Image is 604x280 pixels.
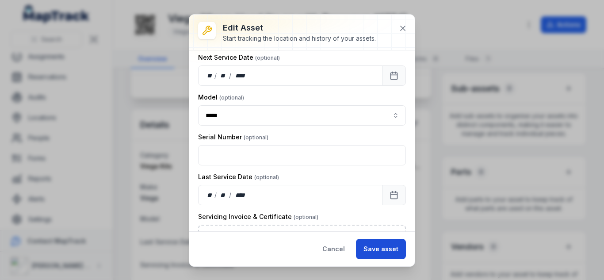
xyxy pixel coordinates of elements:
[198,53,280,62] label: Next Service Date
[218,191,229,199] div: month,
[315,239,352,259] button: Cancel
[382,185,406,205] button: Calendar
[198,105,406,126] input: asset-edit:cf[15485646-641d-4018-a890-10f5a66d77ec]-label
[198,133,268,142] label: Serial Number
[198,173,279,181] label: Last Service Date
[232,71,248,80] div: year,
[229,71,232,80] div: /
[223,22,376,34] h3: Edit asset
[223,34,376,43] div: Start tracking the location and history of your assets.
[198,212,318,221] label: Servicing Invoice & Certificate
[356,239,406,259] button: Save asset
[206,191,214,199] div: day,
[232,191,248,199] div: year,
[214,191,218,199] div: /
[218,71,229,80] div: month,
[229,191,232,199] div: /
[198,93,244,102] label: Model
[206,71,214,80] div: day,
[382,65,406,86] button: Calendar
[214,71,218,80] div: /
